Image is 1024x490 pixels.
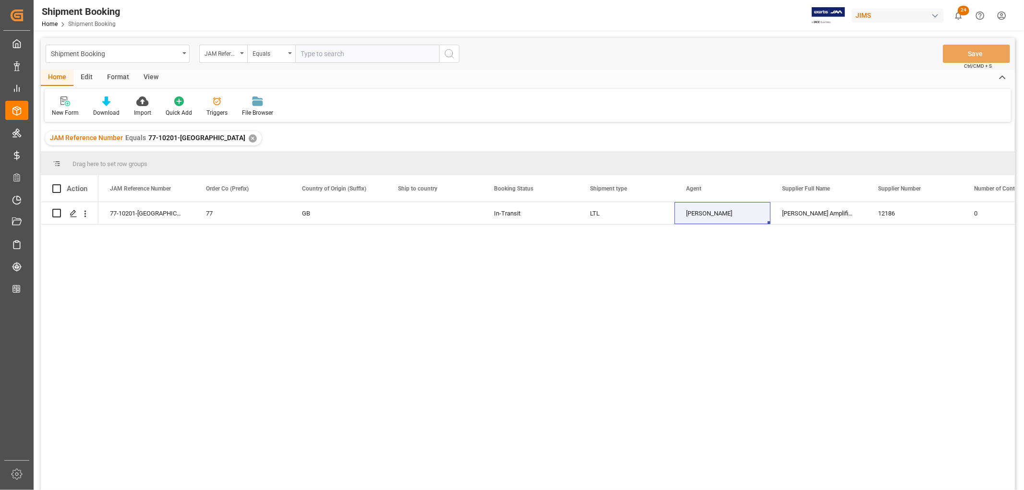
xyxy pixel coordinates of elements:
div: 77 [206,203,279,225]
div: Triggers [206,108,228,117]
div: New Form [52,108,79,117]
span: 24 [958,6,969,15]
button: Save [943,45,1010,63]
div: JAM Reference Number [205,47,237,58]
span: Shipment type [590,185,627,192]
div: Import [134,108,151,117]
span: Supplier Number [878,185,921,192]
img: Exertis%20JAM%20-%20Email%20Logo.jpg_1722504956.jpg [812,7,845,24]
div: Press SPACE to select this row. [41,202,98,225]
div: 12186 [867,202,963,224]
button: open menu [46,45,190,63]
div: In-Transit [494,203,567,225]
button: open menu [199,45,247,63]
button: JIMS [852,6,948,24]
div: Equals [253,47,285,58]
span: Booking Status [494,185,533,192]
div: GB [302,203,375,225]
div: File Browser [242,108,273,117]
span: Supplier Full Name [782,185,830,192]
div: JIMS [852,9,944,23]
span: JAM Reference Number [110,185,171,192]
span: Agent [686,185,701,192]
span: Ctrl/CMD + S [964,62,992,70]
div: View [136,70,166,86]
button: open menu [247,45,295,63]
div: 77-10201-[GEOGRAPHIC_DATA] [98,202,194,224]
div: ✕ [249,134,257,143]
div: Download [93,108,120,117]
span: Country of Origin (Suffix) [302,185,366,192]
span: Order Co (Prefix) [206,185,249,192]
div: Shipment Booking [51,47,179,59]
button: search button [439,45,459,63]
span: Equals [125,134,146,142]
input: Type to search [295,45,439,63]
div: Action [67,184,87,193]
span: 77-10201-[GEOGRAPHIC_DATA] [148,134,245,142]
div: Quick Add [166,108,192,117]
span: JAM Reference Number [50,134,123,142]
div: LTL [590,203,663,225]
div: [PERSON_NAME] Amplification plc (GBP) [771,202,867,224]
span: Drag here to set row groups [72,160,147,167]
div: Edit [73,70,100,86]
div: Format [100,70,136,86]
div: Shipment Booking [42,4,120,19]
div: Home [41,70,73,86]
button: Help Center [969,5,991,26]
button: show 24 new notifications [948,5,969,26]
a: Home [42,21,58,27]
span: Ship to country [398,185,437,192]
div: [PERSON_NAME] [686,203,759,225]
